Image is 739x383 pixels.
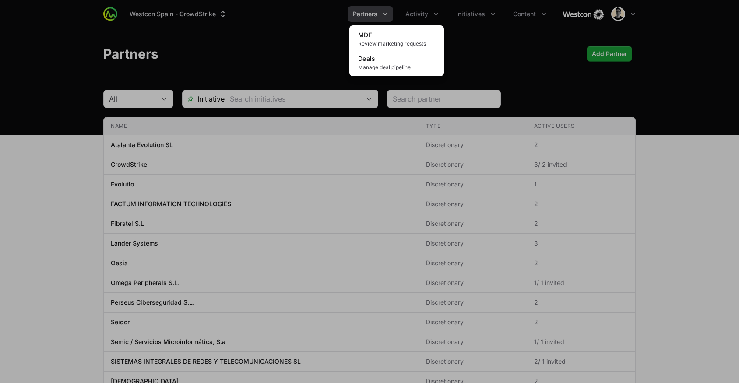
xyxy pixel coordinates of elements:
[351,27,442,51] a: MDFReview marketing requests
[358,40,435,47] span: Review marketing requests
[351,51,442,74] a: DealsManage deal pipeline
[400,6,444,22] div: Activity menu
[358,31,372,39] span: MDF
[358,64,435,71] span: Manage deal pipeline
[117,6,552,22] div: Main navigation
[358,55,376,62] span: Deals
